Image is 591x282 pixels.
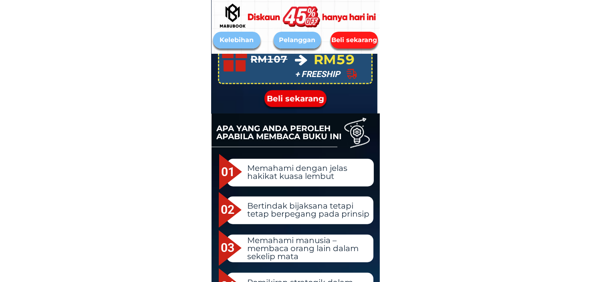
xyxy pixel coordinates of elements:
[330,35,378,45] div: Beli sekarang
[216,124,348,140] h1: APA YANG ANDA PEROLEH APABILA MEMBACA BUKU INI
[295,68,353,81] h1: + FREESHIP
[251,52,297,67] h1: RM107
[247,164,363,180] h1: Memahami dengan jelas hakikat kuasa lembut
[264,93,327,105] div: Beli sekarang
[213,35,260,45] div: Kelebihan
[221,242,240,254] h1: 03
[247,236,371,260] h1: Memahami manusia – membaca orang lain dalam sekelip mata
[221,166,240,178] h1: 01
[314,50,355,70] h1: RM59
[247,202,374,218] h1: Bertindak bijaksana tetapi tetap berpegang pada prinsip
[221,204,240,216] h1: 02
[274,35,321,45] div: Pelanggan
